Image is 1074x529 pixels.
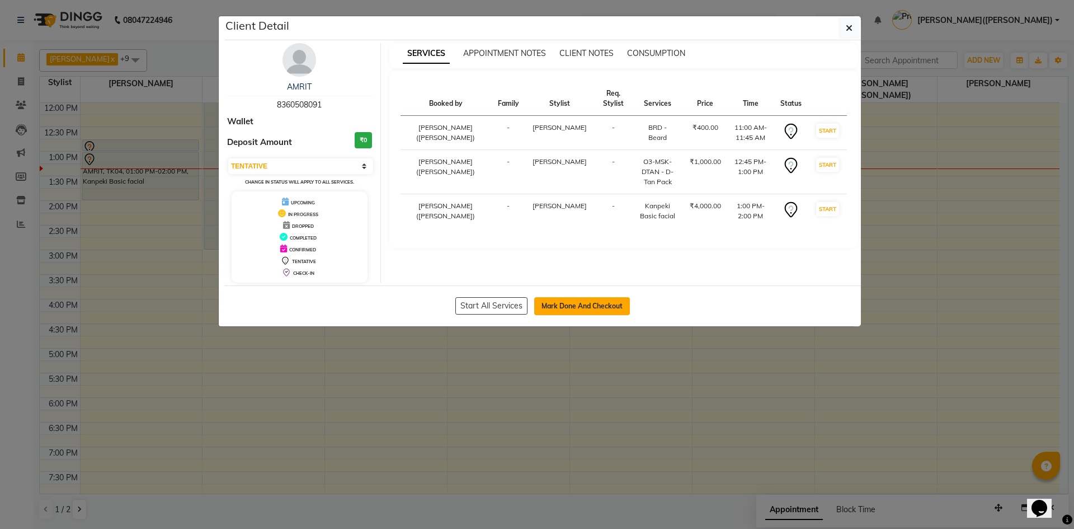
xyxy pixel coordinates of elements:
[683,82,728,116] th: Price
[455,297,527,315] button: Start All Services
[639,157,676,187] div: O3-MSK-DTAN - D-Tan Pack
[690,157,721,167] div: ₹1,000.00
[282,43,316,77] img: avatar
[728,150,774,194] td: 12:45 PM-1:00 PM
[774,82,808,116] th: Status
[1027,484,1063,518] iframe: chat widget
[533,157,587,166] span: [PERSON_NAME]
[355,132,372,148] h3: ₹0
[526,82,593,116] th: Stylist
[690,201,721,211] div: ₹4,000.00
[401,116,491,150] td: [PERSON_NAME]([PERSON_NAME])
[227,115,253,128] span: Wallet
[690,123,721,133] div: ₹400.00
[245,179,354,185] small: Change in status will apply to all services.
[401,150,491,194] td: [PERSON_NAME]([PERSON_NAME])
[293,270,314,276] span: CHECK-IN
[593,82,633,116] th: Req. Stylist
[533,123,587,132] span: [PERSON_NAME]
[533,202,587,210] span: [PERSON_NAME]
[728,82,774,116] th: Time
[816,202,839,216] button: START
[627,48,685,58] span: CONSUMPTION
[291,200,315,205] span: UPCOMING
[491,194,526,228] td: -
[816,158,839,172] button: START
[593,150,633,194] td: -
[292,223,314,229] span: DROPPED
[491,82,526,116] th: Family
[289,247,316,252] span: CONFIRMED
[227,136,292,149] span: Deposit Amount
[403,44,450,64] span: SERVICES
[639,123,676,143] div: BRD - Beard
[277,100,322,110] span: 8360508091
[463,48,546,58] span: APPOINTMENT NOTES
[491,116,526,150] td: -
[491,150,526,194] td: -
[728,194,774,228] td: 1:00 PM-2:00 PM
[593,194,633,228] td: -
[728,116,774,150] td: 11:00 AM-11:45 AM
[401,82,491,116] th: Booked by
[292,259,316,264] span: TENTATIVE
[287,82,312,92] a: AMRIT
[639,201,676,221] div: Kanpeki Basic facial
[559,48,614,58] span: CLIENT NOTES
[401,194,491,228] td: [PERSON_NAME]([PERSON_NAME])
[225,17,289,34] h5: Client Detail
[534,297,630,315] button: Mark Done And Checkout
[633,82,682,116] th: Services
[290,235,317,241] span: COMPLETED
[816,124,839,138] button: START
[593,116,633,150] td: -
[288,212,318,217] span: IN PROGRESS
